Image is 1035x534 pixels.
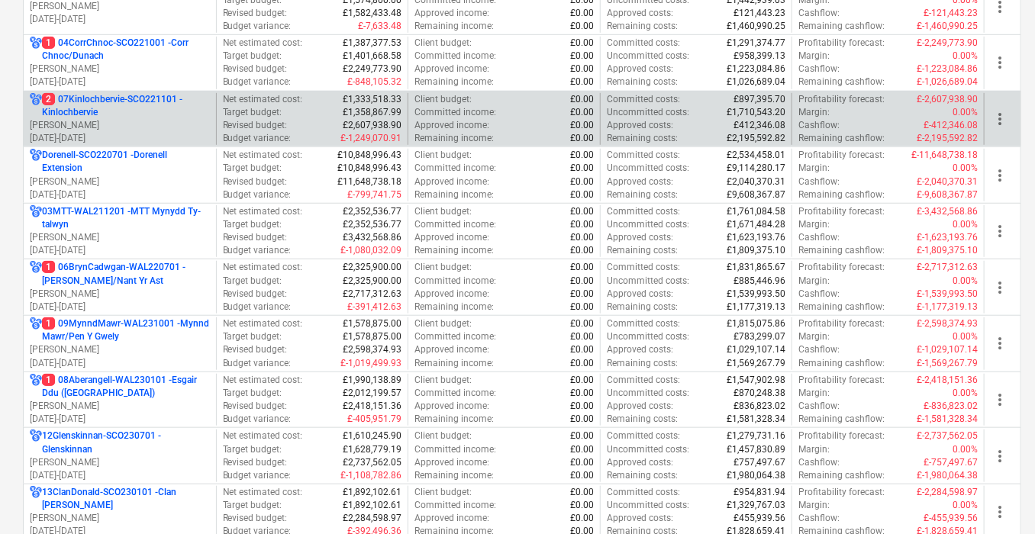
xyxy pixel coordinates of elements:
p: Revised budget : [223,7,288,20]
p: £870,248.38 [734,387,785,400]
p: Budget variance : [223,188,292,201]
p: £0.00 [570,275,594,288]
span: more_vert [991,334,1009,352]
p: £2,534,458.01 [727,149,785,162]
div: 12Glenskinnan-SCO230701 -Glenskinnan[PERSON_NAME][DATE]-[DATE] [30,429,210,482]
p: £783,299.07 [734,330,785,343]
p: £0.00 [570,357,594,370]
p: £2,325,900.00 [343,275,401,288]
p: Target budget : [223,275,282,288]
p: 03MTT-WAL211201 - MTT Mynydd Ty-talwyn [42,205,210,231]
p: Remaining costs : [607,76,678,88]
p: [DATE] - [DATE] [30,357,210,370]
p: [DATE] - [DATE] [30,13,210,26]
p: 07Kinlochbervie-SCO221101 - Kinlochbervie [42,93,210,119]
p: [DATE] - [DATE] [30,301,210,314]
p: Cashflow : [798,7,840,20]
p: £0.00 [570,317,594,330]
p: £0.00 [570,330,594,343]
p: Committed costs : [607,93,680,106]
p: £0.00 [570,106,594,119]
p: Net estimated cost : [223,317,303,330]
p: £-1,029,107.14 [917,343,978,356]
span: more_vert [991,53,1009,72]
p: £-1,223,084.86 [917,63,978,76]
p: £-1,026,689.04 [917,76,978,88]
p: Approved income : [414,400,489,413]
p: £2,249,773.90 [343,63,401,76]
p: £-2,249,773.90 [917,37,978,50]
p: 0.00% [953,330,978,343]
p: Profitability forecast : [798,37,885,50]
span: 1 [42,374,55,386]
p: Approved costs : [607,231,673,244]
p: £2,012,199.57 [343,387,401,400]
p: Revised budget : [223,288,288,301]
p: £-3,432,568.86 [917,205,978,218]
p: £0.00 [570,7,594,20]
p: £0.00 [570,149,594,162]
div: Project has multi currencies enabled [30,37,42,63]
p: Remaining cashflow : [798,20,885,33]
p: £1,460,990.25 [727,20,785,33]
p: £1,177,319.13 [727,301,785,314]
p: £0.00 [570,132,594,145]
p: £2,418,151.36 [343,400,401,413]
p: Remaining costs : [607,357,678,370]
p: £-1,623,193.76 [917,231,978,244]
p: 06BrynCadwgan-WAL220701 - [PERSON_NAME]/Nant Yr Ast [42,261,210,287]
p: 0.00% [953,106,978,119]
span: more_vert [991,166,1009,185]
p: Target budget : [223,162,282,175]
p: Margin : [798,106,830,119]
span: 2 [42,93,55,105]
p: 0.00% [953,387,978,400]
p: £-1,019,499.93 [340,357,401,370]
p: Remaining cashflow : [798,244,885,257]
p: Margin : [798,275,830,288]
p: Cashflow : [798,63,840,76]
div: Project has multi currencies enabled [30,149,42,175]
p: Approved costs : [607,400,673,413]
p: £412,346.08 [734,119,785,132]
p: [DATE] - [DATE] [30,244,210,257]
p: £0.00 [570,261,594,274]
p: £1,623,193.76 [727,231,785,244]
p: Remaining income : [414,357,494,370]
p: Remaining cashflow : [798,132,885,145]
p: £1,569,267.79 [727,357,785,370]
p: Remaining income : [414,132,494,145]
p: Remaining costs : [607,301,678,314]
p: Committed costs : [607,205,680,218]
p: [PERSON_NAME] [30,512,210,525]
p: £836,823.02 [734,400,785,413]
p: £9,114,280.17 [727,162,785,175]
p: £2,325,900.00 [343,261,401,274]
p: Profitability forecast : [798,93,885,106]
p: Revised budget : [223,400,288,413]
p: Net estimated cost : [223,149,303,162]
p: £0.00 [570,76,594,88]
p: Target budget : [223,387,282,400]
p: Target budget : [223,50,282,63]
p: £1,026,689.04 [727,76,785,88]
p: Remaining costs : [607,244,678,257]
p: Approved costs : [607,7,673,20]
p: Committed income : [414,330,496,343]
p: £-2,717,312.63 [917,261,978,274]
span: more_vert [991,391,1009,409]
p: £-121,443.23 [924,7,978,20]
p: Client budget : [414,374,472,387]
p: Committed income : [414,106,496,119]
p: Margin : [798,218,830,231]
p: £0.00 [570,288,594,301]
p: Uncommitted costs : [607,218,690,231]
span: more_vert [991,222,1009,240]
p: £-391,412.63 [347,301,401,314]
p: £2,598,374.93 [343,343,401,356]
span: 1 [42,261,55,273]
p: [DATE] - [DATE] [30,413,210,426]
div: Project has multi currencies enabled [30,205,42,231]
p: Net estimated cost : [223,205,303,218]
p: £3,432,568.86 [343,231,401,244]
